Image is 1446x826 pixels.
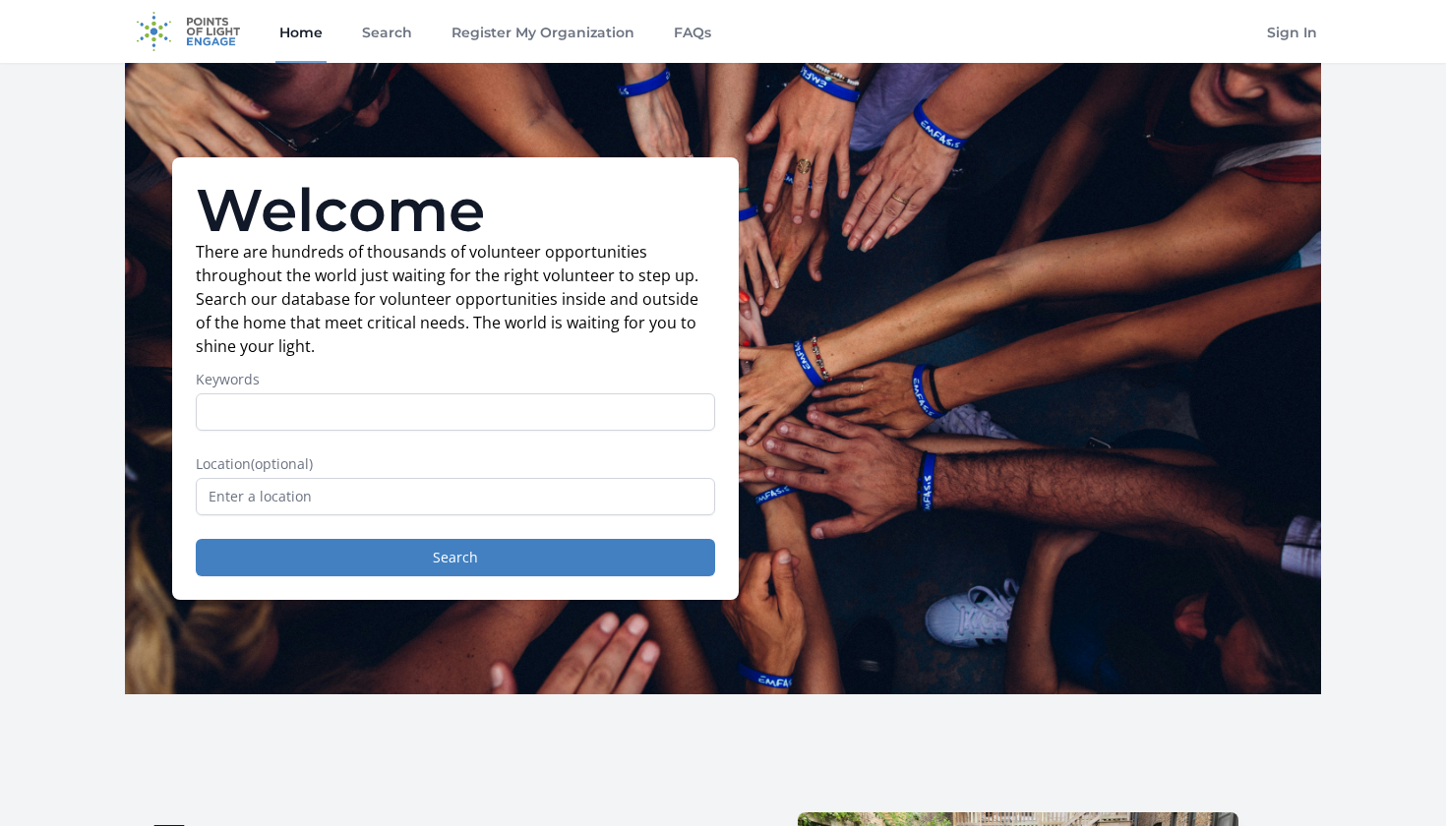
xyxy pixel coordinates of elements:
label: Location [196,454,715,474]
span: (optional) [251,454,313,473]
label: Keywords [196,370,715,389]
p: There are hundreds of thousands of volunteer opportunities throughout the world just waiting for ... [196,240,715,358]
input: Enter a location [196,478,715,515]
h1: Welcome [196,181,715,240]
button: Search [196,539,715,576]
